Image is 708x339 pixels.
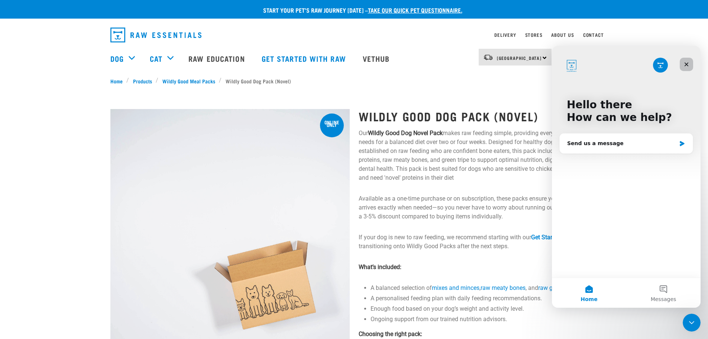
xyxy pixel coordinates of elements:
iframe: Intercom live chat [552,46,701,308]
a: raw meaty bones [481,284,526,291]
a: mixes and minces [432,284,479,291]
a: Contact [583,33,604,36]
a: Get Started Pack [531,234,575,241]
a: About Us [551,33,574,36]
a: Wildly Good Meal Packs [158,77,219,85]
a: take our quick pet questionnaire. [368,8,462,12]
li: Enough food based on your dog’s weight and activity level. [371,304,598,313]
p: Available as a one-time purchase or on subscription, these packs ensure your dog’s food arrives e... [359,194,598,221]
nav: breadcrumbs [110,77,598,85]
img: van-moving.png [483,54,493,61]
h1: Wildly Good Dog Pack (Novel) [359,109,598,123]
img: Raw Essentials Logo [110,28,201,42]
a: Raw Education [181,44,254,73]
a: Home [110,77,127,85]
iframe: Intercom live chat [683,314,701,332]
a: raw green lamb tripe [538,284,592,291]
strong: What’s included: [359,263,401,271]
p: If your dog is new to raw feeding, we recommend starting with our and transitioning onto Wildly G... [359,233,598,251]
a: Products [129,77,156,85]
li: A personalised feeding plan with daily feeding recommendations. [371,294,598,303]
p: Our makes raw feeding simple, providing everything your dog needs for a balanced diet over two or... [359,129,598,182]
strong: Wildly Good Dog Novel Pack [368,129,443,137]
nav: dropdown navigation [104,25,604,45]
a: Vethub [355,44,399,73]
a: Cat [150,53,162,64]
a: Dog [110,53,124,64]
a: Delivery [494,33,516,36]
a: Get started with Raw [254,44,355,73]
span: [GEOGRAPHIC_DATA] [497,57,542,59]
strong: Choosing the right pack: [359,330,422,338]
a: Stores [525,33,543,36]
li: A balanced selection of , , and . [371,284,598,292]
li: Ongoing support from our trained nutrition advisors. [371,315,598,324]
